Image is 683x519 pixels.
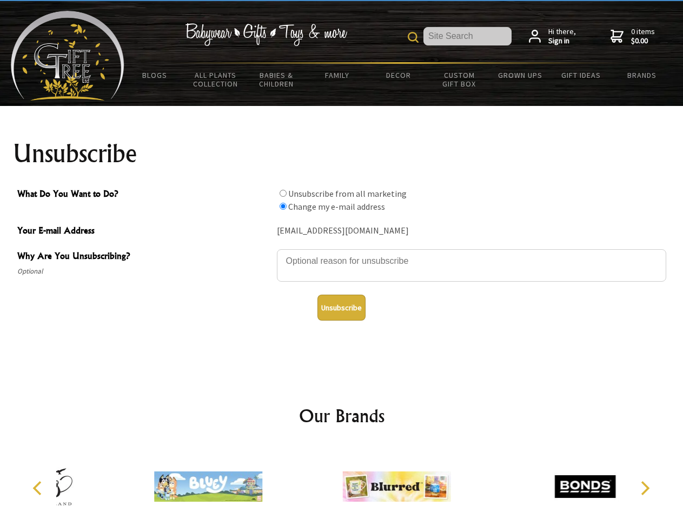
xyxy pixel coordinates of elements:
a: Brands [612,64,673,86]
textarea: Why Are You Unsubscribing? [277,249,666,282]
input: What Do You Want to Do? [280,203,287,210]
a: Decor [368,64,429,86]
strong: Sign in [548,36,576,46]
a: BLOGS [124,64,185,86]
span: Optional [17,265,271,278]
a: Custom Gift Box [429,64,490,95]
label: Unsubscribe from all marketing [288,188,407,199]
a: Family [307,64,368,86]
label: Change my e-mail address [288,201,385,212]
a: Gift Ideas [551,64,612,86]
button: Unsubscribe [317,295,366,321]
input: Site Search [423,27,512,45]
button: Next [633,476,657,500]
div: [EMAIL_ADDRESS][DOMAIN_NAME] [277,223,666,239]
a: Hi there,Sign in [529,27,576,46]
span: 0 items [631,26,655,46]
span: Why Are You Unsubscribing? [17,249,271,265]
a: Babies & Children [246,64,307,95]
a: 0 items$0.00 [611,27,655,46]
a: Grown Ups [489,64,551,86]
img: product search [408,32,419,43]
h1: Unsubscribe [13,141,671,167]
strong: $0.00 [631,36,655,46]
span: What Do You Want to Do? [17,187,271,203]
span: Your E-mail Address [17,224,271,239]
a: All Plants Collection [185,64,247,95]
h2: Our Brands [22,403,662,429]
img: Babywear - Gifts - Toys & more [185,23,347,46]
button: Previous [27,476,51,500]
img: Babyware - Gifts - Toys and more... [11,11,124,101]
span: Hi there, [548,27,576,46]
input: What Do You Want to Do? [280,190,287,197]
